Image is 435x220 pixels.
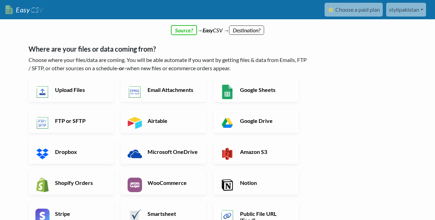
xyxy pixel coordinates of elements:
h5: Where are your files or data coming from? [29,45,309,53]
a: Google Sheets [213,78,299,102]
h6: Upload Files [53,86,107,93]
img: WooCommerce App & API [128,178,142,192]
a: Upload Files [29,78,114,102]
a: Amazon S3 [213,140,299,164]
img: Upload Files App & API [35,85,50,99]
a: WooCommerce [121,171,206,195]
h6: Google Sheets [238,86,292,93]
img: Notion App & API [220,178,235,192]
img: Dropbox App & API [35,147,50,161]
a: FTP or SFTP [29,109,114,133]
a: Email Attachments [121,78,206,102]
p: Choose where your files/data are coming. You will be able automate if you want by getting files &... [29,56,309,72]
h6: Airtable [146,117,200,124]
img: Google Sheets App & API [220,85,235,99]
h6: Smartsheet [146,210,200,217]
h6: Microsoft OneDrive [146,148,200,155]
img: Airtable App & API [128,116,142,130]
a: Airtable [121,109,206,133]
img: Google Drive App & API [220,116,235,130]
h6: Dropbox [53,148,107,155]
a: Google Drive [213,109,299,133]
h6: Stripe [53,210,107,217]
h6: Amazon S3 [238,148,292,155]
img: Microsoft OneDrive App & API [128,147,142,161]
img: FTP or SFTP App & API [35,116,50,130]
h6: Email Attachments [146,86,200,93]
a: Microsoft OneDrive [121,140,206,164]
img: Shopify App & API [35,178,50,192]
a: Notion [213,171,299,195]
img: Amazon S3 App & API [220,147,235,161]
img: Email New CSV or XLSX File App & API [128,85,142,99]
a: stylipakistan [386,3,426,17]
a: EasyCSV [6,3,43,17]
span: CSV [30,6,43,14]
h6: Google Drive [238,117,292,124]
a: Dropbox [29,140,114,164]
h6: Shopify Orders [53,179,107,186]
h6: FTP or SFTP [53,117,107,124]
h6: WooCommerce [146,179,200,186]
b: -or- [117,65,127,71]
a: ⭐ Choose a paid plan [325,3,383,17]
a: Shopify Orders [29,171,114,195]
h6: Notion [238,179,292,186]
div: → CSV → [22,19,414,34]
